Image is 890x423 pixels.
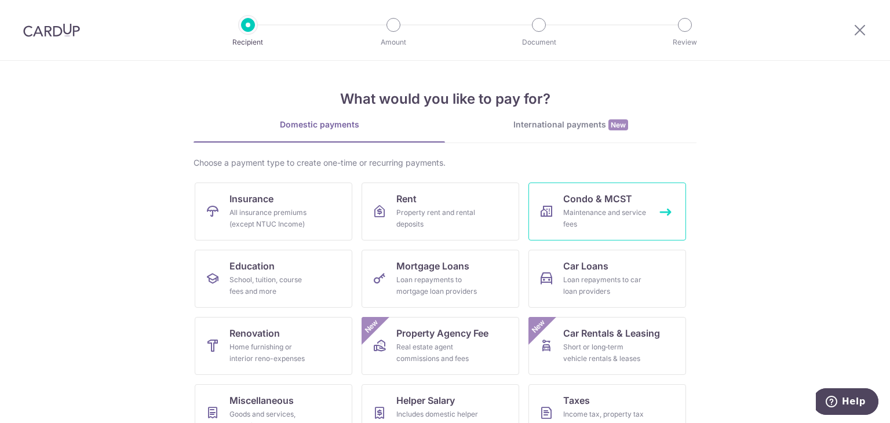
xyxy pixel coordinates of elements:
[229,192,273,206] span: Insurance
[445,119,696,131] div: International payments
[528,317,686,375] a: Car Rentals & LeasingShort or long‑term vehicle rentals & leasesNew
[528,183,686,240] a: Condo & MCSTMaintenance and service fees
[194,157,696,169] div: Choose a payment type to create one-time or recurring payments.
[529,317,548,336] span: New
[362,250,519,308] a: Mortgage LoansLoan repayments to mortgage loan providers
[194,89,696,110] h4: What would you like to pay for?
[396,393,455,407] span: Helper Salary
[642,37,728,48] p: Review
[396,326,488,340] span: Property Agency Fee
[496,37,582,48] p: Document
[396,207,480,230] div: Property rent and rental deposits
[563,326,660,340] span: Car Rentals & Leasing
[396,259,469,273] span: Mortgage Loans
[396,341,480,364] div: Real estate agent commissions and fees
[563,341,647,364] div: Short or long‑term vehicle rentals & leases
[563,259,608,273] span: Car Loans
[23,23,80,37] img: CardUp
[351,37,436,48] p: Amount
[816,388,878,417] iframe: Opens a widget where you can find more information
[563,207,647,230] div: Maintenance and service fees
[563,393,590,407] span: Taxes
[608,119,628,130] span: New
[396,192,417,206] span: Rent
[362,317,519,375] a: Property Agency FeeReal estate agent commissions and feesNew
[229,341,313,364] div: Home furnishing or interior reno-expenses
[229,259,275,273] span: Education
[563,274,647,297] div: Loan repayments to car loan providers
[229,326,280,340] span: Renovation
[26,8,50,19] span: Help
[194,119,445,130] div: Domestic payments
[195,317,352,375] a: RenovationHome furnishing or interior reno-expenses
[396,274,480,297] div: Loan repayments to mortgage loan providers
[229,393,294,407] span: Miscellaneous
[195,250,352,308] a: EducationSchool, tuition, course fees and more
[205,37,291,48] p: Recipient
[229,274,313,297] div: School, tuition, course fees and more
[195,183,352,240] a: InsuranceAll insurance premiums (except NTUC Income)
[362,317,381,336] span: New
[528,250,686,308] a: Car LoansLoan repayments to car loan providers
[229,207,313,230] div: All insurance premiums (except NTUC Income)
[362,183,519,240] a: RentProperty rent and rental deposits
[563,192,632,206] span: Condo & MCST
